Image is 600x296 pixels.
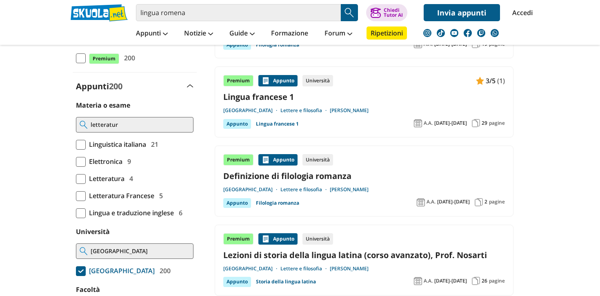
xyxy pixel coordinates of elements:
img: Appunti contenuto [262,156,270,164]
span: Premium [89,53,119,64]
span: 29 [482,120,487,126]
span: 200 [109,81,122,92]
img: Ricerca universita [80,247,87,255]
span: 26 [482,278,487,284]
div: Premium [223,233,253,245]
a: Accedi [512,4,529,21]
img: Cerca appunti, riassunti o versioni [343,7,356,19]
img: Pagine [472,277,480,285]
img: Anno accademico [417,198,425,206]
img: youtube [450,29,458,37]
img: Pagine [472,119,480,127]
img: Apri e chiudi sezione [187,84,193,88]
span: pagine [489,278,505,284]
div: Università [302,154,333,166]
span: 3/5 [486,75,496,86]
label: Facoltà [76,285,100,294]
button: ChiediTutor AI [366,4,407,21]
span: A.A. [424,120,433,126]
div: Università [302,233,333,245]
span: 4 [126,173,133,184]
span: [GEOGRAPHIC_DATA] [86,265,155,276]
span: 200 [121,53,135,63]
a: Appunti [134,27,170,41]
img: Appunti contenuto [476,77,484,85]
div: Appunto [258,154,298,166]
span: 6 [176,208,182,218]
span: [DATE]-[DATE] [434,278,467,284]
a: Lingua francese 1 [256,119,299,129]
span: 21 [148,139,158,150]
span: pagine [489,199,505,205]
span: [DATE]-[DATE] [437,199,470,205]
input: Cerca appunti, riassunti o versioni [136,4,341,21]
img: instagram [423,29,431,37]
span: Letteratura Francese [86,190,154,201]
div: Università [302,75,333,86]
img: Appunti contenuto [262,77,270,85]
div: Chiedi Tutor AI [384,8,403,18]
div: Appunto [223,40,251,50]
a: Ripetizioni [367,27,407,40]
span: 2 [484,199,487,205]
label: Università [76,227,110,236]
span: Elettronica [86,156,122,167]
div: Appunto [258,233,298,245]
label: Materia o esame [76,101,130,110]
a: Lettere e filosofia [280,107,330,114]
div: Appunto [223,198,251,208]
a: Lezioni di storia della lingua latina (corso avanzato), Prof. Nosarti [223,250,505,261]
input: Ricerca materia o esame [91,121,190,129]
div: Appunto [223,277,251,287]
a: [PERSON_NAME] [330,107,369,114]
div: Premium [223,75,253,86]
a: [PERSON_NAME] [330,265,369,272]
a: Invia appunti [424,4,500,21]
span: Lingua e traduzione inglese [86,208,174,218]
span: pagine [489,120,505,126]
a: [PERSON_NAME] [330,186,369,193]
label: Appunti [76,81,122,92]
div: Premium [223,154,253,166]
img: Anno accademico [414,277,422,285]
span: Letteratura [86,173,124,184]
a: Lingua francese 1 [223,91,505,102]
a: Storia della lingua latina [256,277,316,287]
img: facebook [464,29,472,37]
span: 200 [156,265,171,276]
span: A.A. [424,278,433,284]
img: tiktok [437,29,445,37]
img: Ricerca materia o esame [80,121,87,129]
a: [GEOGRAPHIC_DATA] [223,265,280,272]
a: Forum [322,27,354,41]
img: Appunti contenuto [262,235,270,243]
a: Lettere e filosofia [280,265,330,272]
a: Guide [227,27,257,41]
a: Definizione di filologia romanza [223,170,505,181]
img: twitch [477,29,485,37]
span: (1) [497,75,505,86]
img: Pagine [475,198,483,206]
a: Notizie [182,27,215,41]
a: Lettere e filosofia [280,186,330,193]
input: Ricerca universita [91,247,190,255]
button: Search Button [341,4,358,21]
span: A.A. [427,199,436,205]
img: WhatsApp [491,29,499,37]
span: [DATE]-[DATE] [434,120,467,126]
span: 9 [124,156,131,167]
a: Formazione [269,27,310,41]
span: Linguistica italiana [86,139,146,150]
a: Filologia romanza [256,198,299,208]
img: Anno accademico [414,119,422,127]
div: Appunto [258,75,298,86]
a: [GEOGRAPHIC_DATA] [223,186,280,193]
div: Appunto [223,119,251,129]
a: [GEOGRAPHIC_DATA] [223,107,280,114]
span: 5 [156,190,163,201]
a: Filologia romanza [256,40,299,50]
